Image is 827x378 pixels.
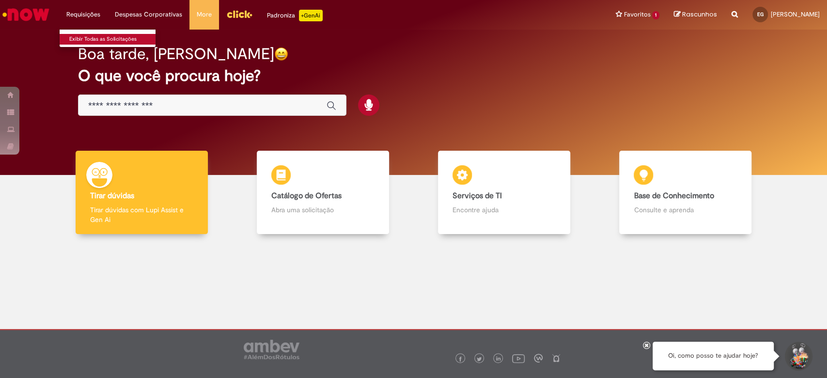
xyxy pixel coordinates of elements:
span: Despesas Corporativas [115,10,182,19]
p: Tirar dúvidas com Lupi Assist e Gen Ai [90,205,193,224]
b: Tirar dúvidas [90,191,134,201]
span: More [197,10,212,19]
ul: Requisições [59,29,156,47]
img: happy-face.png [274,47,288,61]
b: Serviços de TI [453,191,502,201]
div: Padroniza [267,10,323,21]
img: logo_footer_workplace.png [534,354,543,362]
b: Base de Conhecimento [634,191,714,201]
p: +GenAi [299,10,323,21]
a: Catálogo de Ofertas Abra uma solicitação [232,151,413,235]
img: logo_footer_facebook.png [458,357,463,362]
p: Abra uma solicitação [271,205,374,215]
img: logo_footer_linkedin.png [496,356,501,362]
span: Rascunhos [682,10,717,19]
span: Favoritos [624,10,650,19]
button: Iniciar Conversa de Suporte [783,342,812,371]
span: EG [757,11,764,17]
h2: O que você procura hoje? [78,67,749,84]
img: logo_footer_ambev_rotulo_gray.png [244,340,299,359]
span: 1 [652,11,659,19]
img: logo_footer_twitter.png [477,357,482,362]
img: ServiceNow [1,5,51,24]
a: Serviços de TI Encontre ajuda [414,151,595,235]
b: Catálogo de Ofertas [271,191,342,201]
a: Rascunhos [674,10,717,19]
a: Tirar dúvidas Tirar dúvidas com Lupi Assist e Gen Ai [51,151,232,235]
img: logo_footer_naosei.png [552,354,561,362]
span: Requisições [66,10,100,19]
span: [PERSON_NAME] [771,10,820,18]
a: Base de Conhecimento Consulte e aprenda [595,151,776,235]
div: Oi, como posso te ajudar hoje? [653,342,774,370]
p: Consulte e aprenda [634,205,737,215]
img: logo_footer_youtube.png [512,352,525,364]
img: click_logo_yellow_360x200.png [226,7,252,21]
p: Encontre ajuda [453,205,556,215]
h2: Boa tarde, [PERSON_NAME] [78,46,274,63]
a: Exibir Todas as Solicitações [60,34,166,45]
